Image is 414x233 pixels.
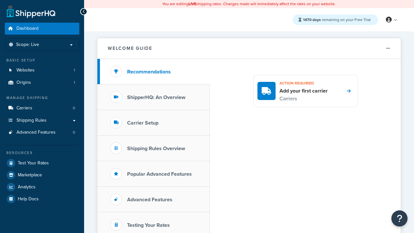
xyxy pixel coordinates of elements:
[279,79,328,87] h3: Action required
[5,77,79,89] a: Origins1
[5,102,79,114] a: Carriers0
[5,193,79,205] a: Help Docs
[127,197,172,203] h3: Advanced Features
[18,184,36,190] span: Analytics
[16,26,38,31] span: Dashboard
[18,172,42,178] span: Marketplace
[16,105,32,111] span: Carriers
[5,157,79,169] a: Test Your Rates
[279,94,328,103] p: Carriers
[5,58,79,63] div: Basic Setup
[5,77,79,89] li: Origins
[16,130,56,135] span: Advanced Features
[5,127,79,139] li: Advanced Features
[5,95,79,101] div: Manage Shipping
[97,38,401,59] button: Welcome Guide
[303,17,321,23] strong: 1470 days
[127,94,185,100] h3: ShipperHQ: An Overview
[74,68,75,73] span: 1
[127,171,192,177] h3: Popular Advanced Features
[73,105,75,111] span: 0
[5,23,79,35] a: Dashboard
[279,87,328,94] h4: Add your first carrier
[16,42,39,48] span: Scope: Live
[5,115,79,127] a: Shipping Rules
[108,46,152,51] h2: Welcome Guide
[73,130,75,135] span: 0
[18,196,39,202] span: Help Docs
[5,102,79,114] li: Carriers
[127,120,158,126] h3: Carrier Setup
[5,64,79,76] a: Websites1
[5,181,79,193] a: Analytics
[5,150,79,156] div: Resources
[189,1,196,7] b: LIVE
[5,64,79,76] li: Websites
[5,169,79,181] a: Marketplace
[127,69,171,75] h3: Recommendations
[391,210,408,227] button: Open Resource Center
[16,80,31,85] span: Origins
[16,118,47,123] span: Shipping Rules
[5,127,79,139] a: Advanced Features0
[127,146,185,151] h3: Shipping Rules Overview
[74,80,75,85] span: 1
[18,161,49,166] span: Test Your Rates
[16,68,35,73] span: Websites
[303,17,371,23] span: remaining on your Free Trial
[127,222,170,228] h3: Testing Your Rates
